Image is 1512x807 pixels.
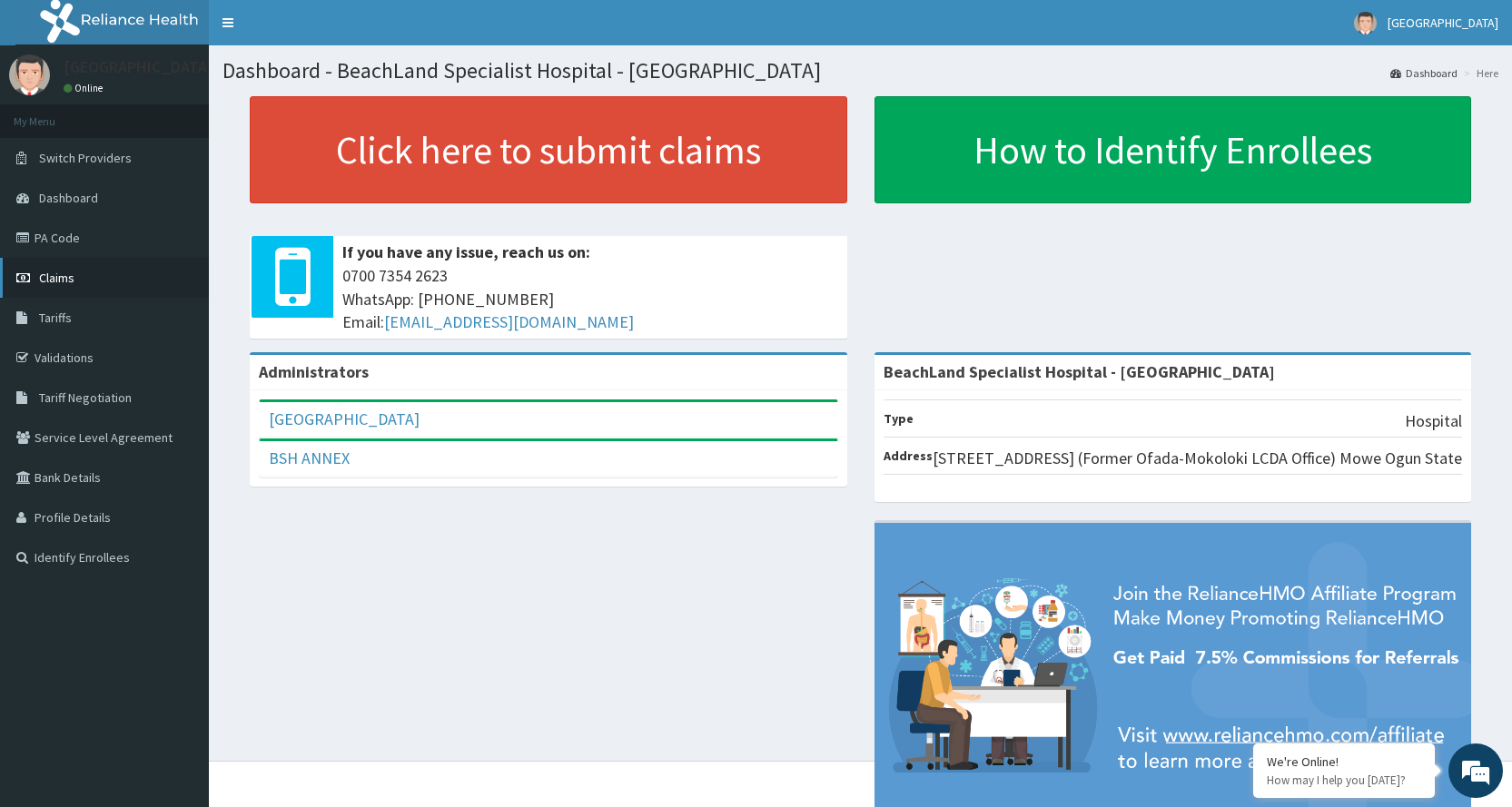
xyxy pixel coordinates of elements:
[269,408,420,429] a: [GEOGRAPHIC_DATA]
[1390,65,1458,81] a: Dashboard
[1267,773,1421,788] p: How may I help you today?
[39,270,74,286] span: Claims
[1267,753,1421,770] div: We're Online!
[269,448,350,468] a: BSH ANNEX
[222,59,1498,83] h1: Dashboard - BeachLand Specialist Hospital - [GEOGRAPHIC_DATA]
[39,190,98,206] span: Dashboard
[884,410,914,427] b: Type
[1405,409,1462,433] p: Hospital
[250,96,847,203] a: Click here to submit claims
[259,361,369,382] b: Administrators
[875,96,1472,203] a: How to Identify Enrollees
[39,389,132,406] span: Tariff Negotiation
[384,311,634,332] a: [EMAIL_ADDRESS][DOMAIN_NAME]
[342,264,838,334] span: 0700 7354 2623 WhatsApp: [PHONE_NUMBER] Email:
[884,361,1275,382] strong: BeachLand Specialist Hospital - [GEOGRAPHIC_DATA]
[64,59,213,75] p: [GEOGRAPHIC_DATA]
[342,241,590,262] b: If you have any issue, reach us on:
[64,82,107,94] a: Online
[1388,15,1498,31] span: [GEOGRAPHIC_DATA]
[884,448,933,464] b: Address
[9,54,50,95] img: User Image
[1354,12,1377,34] img: User Image
[1459,65,1498,81] li: Here
[39,310,72,326] span: Tariffs
[933,447,1462,470] p: [STREET_ADDRESS] (Former Ofada-Mokoloki LCDA Office) Mowe Ogun State
[39,150,132,166] span: Switch Providers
